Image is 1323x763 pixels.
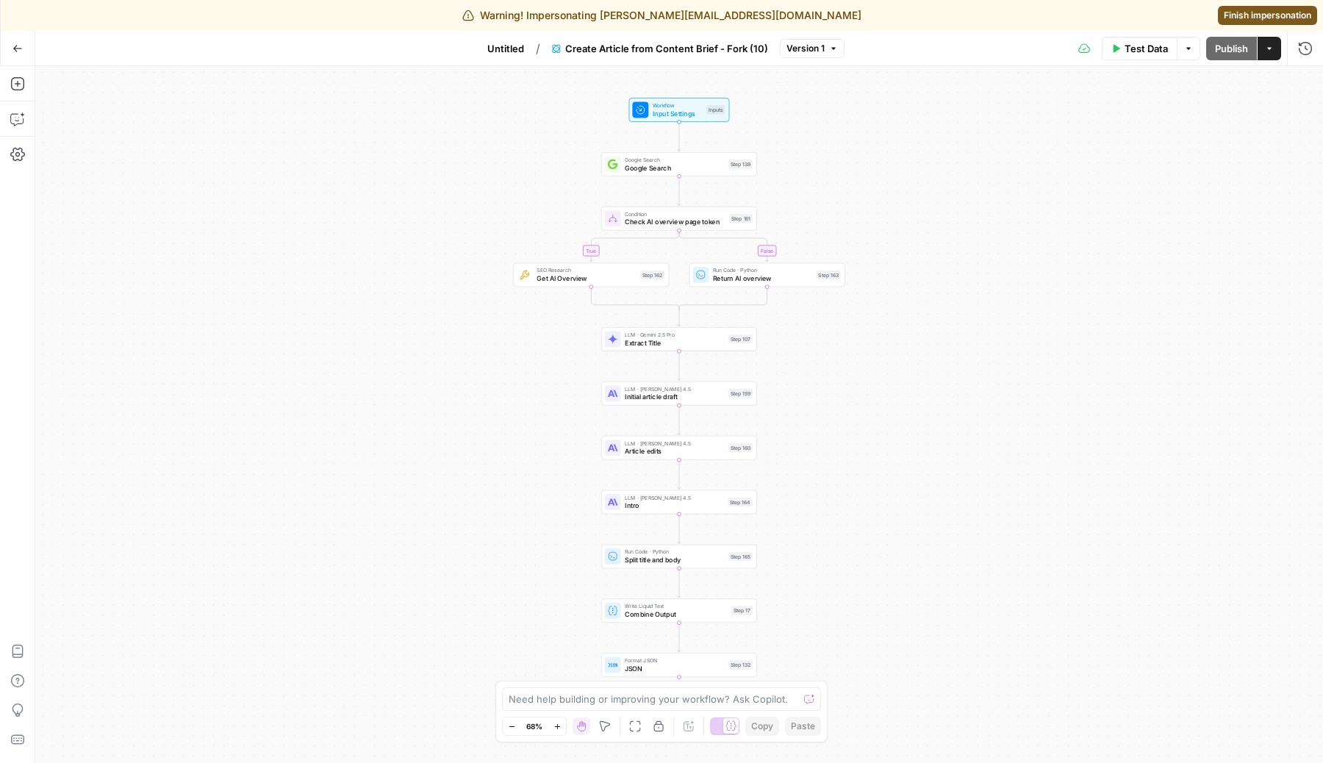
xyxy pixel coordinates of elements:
div: Step 164 [728,498,753,506]
span: LLM · Gemini 2.5 Pro [625,331,724,339]
span: Untitled [487,41,524,56]
div: Step 107 [728,334,753,343]
span: Run Code · Python [713,266,812,274]
button: Test Data [1102,37,1177,60]
div: Step 132 [728,660,753,669]
div: Run Code · PythonSplit title and bodyStep 165 [601,544,757,568]
img: 73nre3h8eff8duqnn8tc5kmlnmbe [520,270,530,280]
span: Article edits [625,446,724,456]
a: Finish impersonation [1218,6,1317,25]
button: Paste [785,717,821,736]
span: Extract Title [625,337,724,348]
div: Format JSONJSONStep 132 [601,653,757,677]
span: SEO Research [537,266,636,274]
div: WorkflowInput SettingsInputs [601,98,757,122]
button: Publish [1206,37,1257,60]
span: Format JSON [625,656,724,665]
div: Inputs [706,105,725,114]
div: Step 17 [731,606,753,615]
span: LLM · [PERSON_NAME] 4.5 [625,493,724,501]
div: ConditionCheck AI overview page tokenStep 161 [601,207,757,231]
span: Initial article draft [625,392,724,402]
div: LLM · [PERSON_NAME] 4.5Article editsStep 160 [601,436,757,460]
g: Edge from step_165 to step_17 [678,568,681,598]
span: Copy [751,720,773,733]
span: 68% [526,720,542,732]
div: Step 139 [728,160,753,168]
div: Step 159 [728,389,753,398]
span: LLM · [PERSON_NAME] 4.5 [625,440,724,448]
span: Write Liquid Text [625,602,728,610]
div: LLM · [PERSON_NAME] 4.5IntroStep 164 [601,490,757,515]
div: Step 160 [728,443,753,452]
div: LLM · [PERSON_NAME] 4.5Initial article draftStep 159 [601,381,757,406]
g: Edge from step_162 to step_161-conditional-end [591,287,679,309]
span: Publish [1215,41,1248,56]
span: Combine Output [625,609,728,620]
g: Edge from step_107 to step_159 [678,351,681,381]
div: Step 165 [728,552,753,561]
span: Version 1 [786,42,825,55]
span: Finish impersonation [1224,9,1311,22]
div: SEO ResearchGet AI OverviewStep 162 [513,262,669,287]
span: JSON [625,664,724,674]
span: Create Article from Content Brief - Fork (10) [565,41,768,56]
div: Warning! Impersonating [PERSON_NAME][EMAIL_ADDRESS][DOMAIN_NAME] [462,8,861,23]
g: Edge from step_163 to step_161-conditional-end [679,287,767,309]
span: Google Search [625,162,724,173]
span: Split title and body [625,555,724,565]
g: Edge from step_161 to step_162 [589,231,679,262]
span: Test Data [1125,41,1168,56]
span: / [536,40,540,57]
span: Workflow [653,101,703,110]
button: Untitled [478,37,533,60]
button: Copy [745,717,779,736]
span: Return AI overview [713,273,812,284]
span: Run Code · Python [625,548,724,556]
g: Edge from step_164 to step_165 [678,514,681,543]
g: Edge from step_161-conditional-end to step_107 [678,307,681,326]
g: Edge from step_17 to step_132 [678,623,681,652]
span: LLM · [PERSON_NAME] 4.5 [625,385,724,393]
div: Google SearchGoogle SearchStep 139 [601,152,757,176]
div: Run Code · PythonReturn AI overviewStep 163 [689,262,845,287]
span: Check AI overview page token [625,217,725,227]
div: LLM · Gemini 2.5 ProExtract TitleStep 107 [601,327,757,351]
g: Edge from step_161 to step_163 [679,231,769,262]
div: Write Liquid TextCombine OutputStep 17 [601,598,757,623]
div: Step 163 [817,271,841,279]
span: Google Search [625,156,724,164]
g: Edge from start to step_139 [678,122,681,151]
g: Edge from step_160 to step_164 [678,460,681,490]
g: Edge from step_159 to step_160 [678,406,681,435]
span: Intro [625,501,724,511]
span: Paste [791,720,815,733]
span: Get AI Overview [537,273,636,284]
button: Create Article from Content Brief - Fork (10) [543,37,777,60]
g: Edge from step_139 to step_161 [678,176,681,206]
span: Condition [625,210,725,218]
div: Step 161 [729,214,752,223]
span: Input Settings [653,108,703,118]
button: Version 1 [780,39,845,58]
div: Step 162 [640,271,664,279]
